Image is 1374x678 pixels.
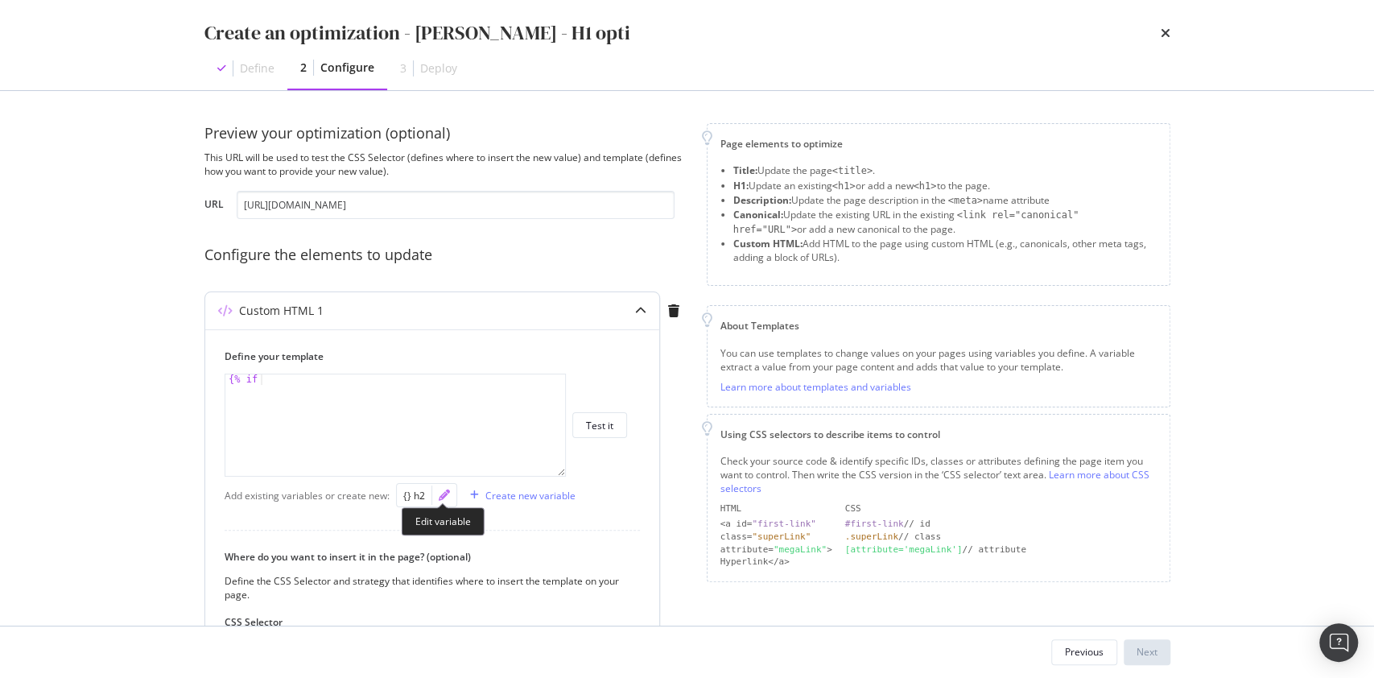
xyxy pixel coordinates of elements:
[204,123,687,144] div: Preview your optimization (optional)
[733,237,803,250] strong: Custom HTML:
[239,303,324,319] div: Custom HTML 1
[400,60,406,76] div: 3
[733,193,1157,208] li: Update the page description in the name attribute
[300,60,307,76] div: 2
[845,531,1157,544] div: // class
[204,245,687,266] div: Configure the elements to update
[464,482,576,508] button: Create new variable
[948,195,983,206] span: <meta>
[913,180,936,192] span: <h1>
[733,179,749,192] strong: H1:
[720,556,832,568] div: Hyperlink</a>
[237,191,675,219] input: https://www.example.com
[225,550,627,564] label: Where do you want to insert it in the page? (optional)
[1161,19,1170,47] div: times
[1137,645,1157,659] div: Next
[733,179,1157,193] li: Update an existing or add a new to the page.
[752,531,811,542] div: "superLink"
[832,165,873,176] span: <title>
[752,519,815,529] div: "first-link"
[403,489,425,502] div: {} h2
[720,380,911,394] a: Learn more about templates and variables
[720,454,1157,495] div: Check your source code & identify specific IDs, classes or attributes defining the page item you ...
[1319,623,1358,662] div: Open Intercom Messenger
[845,544,1157,556] div: // attribute
[1124,639,1170,665] button: Next
[845,519,904,529] div: #first-link
[403,486,425,505] button: {} h2
[204,19,630,47] div: Create an optimization - [PERSON_NAME] - H1 opti
[733,163,757,177] strong: Title:
[1051,639,1117,665] button: Previous
[845,544,963,555] div: [attribute='megaLink']
[774,544,827,555] div: "megaLink"
[1065,645,1104,659] div: Previous
[204,151,687,178] div: This URL will be used to test the CSS Selector (defines where to insert the new value) and templa...
[720,544,832,556] div: attribute= >
[586,419,613,432] div: Test it
[720,319,1157,333] div: About Templates
[720,502,832,515] div: HTML
[845,531,898,542] div: .superLink
[420,60,457,76] div: Deploy
[402,507,485,535] div: Edit variable
[845,518,1157,531] div: // id
[320,60,374,76] div: Configure
[733,209,1079,235] span: <link rel="canonical" href="URL">
[572,412,627,438] button: Test it
[204,197,224,215] label: URL
[225,349,627,363] label: Define your template
[733,237,1157,264] li: Add HTML to the page using custom HTML (e.g., canonicals, other meta tags, adding a block of URLs).
[720,518,832,531] div: <a id=
[225,489,390,502] div: Add existing variables or create new:
[720,468,1149,495] a: Learn more about CSS selectors
[240,60,274,76] div: Define
[720,137,1157,151] div: Page elements to optimize
[733,163,1157,178] li: Update the page .
[733,208,783,221] strong: Canonical:
[439,490,450,501] div: pencil
[733,208,1157,237] li: Update the existing URL in the existing or add a new canonical to the page.
[720,531,832,544] div: class=
[720,428,1157,441] div: Using CSS selectors to describe items to control
[832,180,856,192] span: <h1>
[485,489,576,502] div: Create new variable
[225,615,627,629] label: CSS Selector
[225,574,627,602] div: Define the CSS Selector and strategy that identifies where to insert the template on your page.
[733,193,791,207] strong: Description:
[720,346,1157,374] div: You can use templates to change values on your pages using variables you define. A variable extra...
[845,502,1157,515] div: CSS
